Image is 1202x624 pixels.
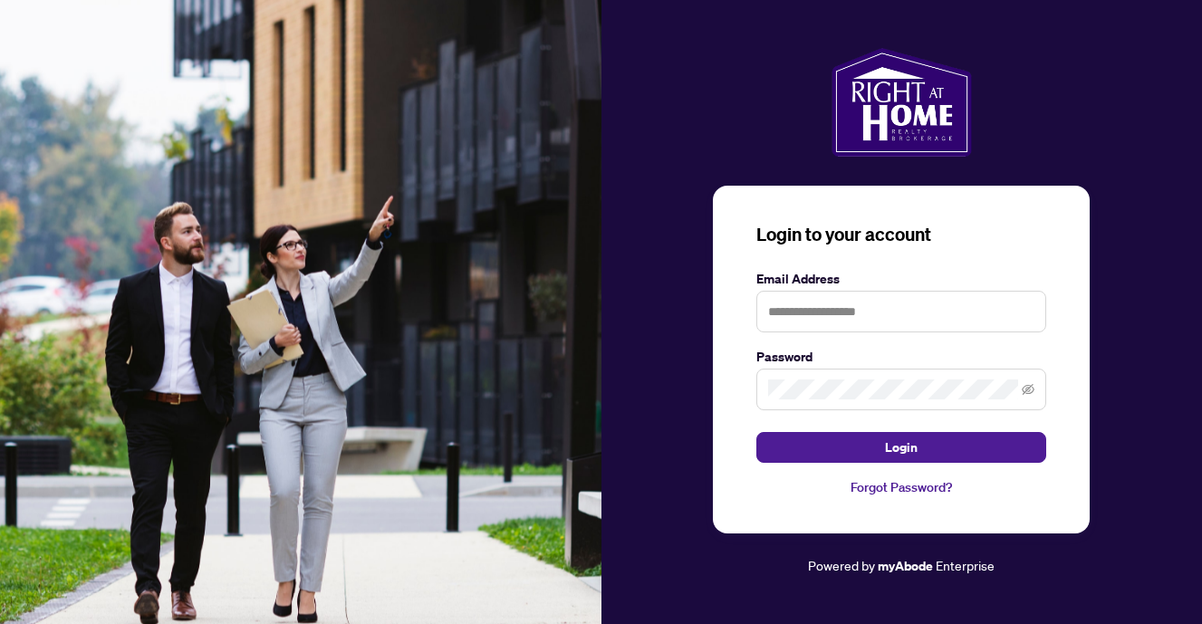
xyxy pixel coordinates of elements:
[832,48,972,157] img: ma-logo
[756,477,1046,497] a: Forgot Password?
[878,556,933,576] a: myAbode
[1022,383,1034,396] span: eye-invisible
[756,347,1046,367] label: Password
[936,557,995,573] span: Enterprise
[756,222,1046,247] h3: Login to your account
[885,433,918,462] span: Login
[808,557,875,573] span: Powered by
[756,432,1046,463] button: Login
[756,269,1046,289] label: Email Address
